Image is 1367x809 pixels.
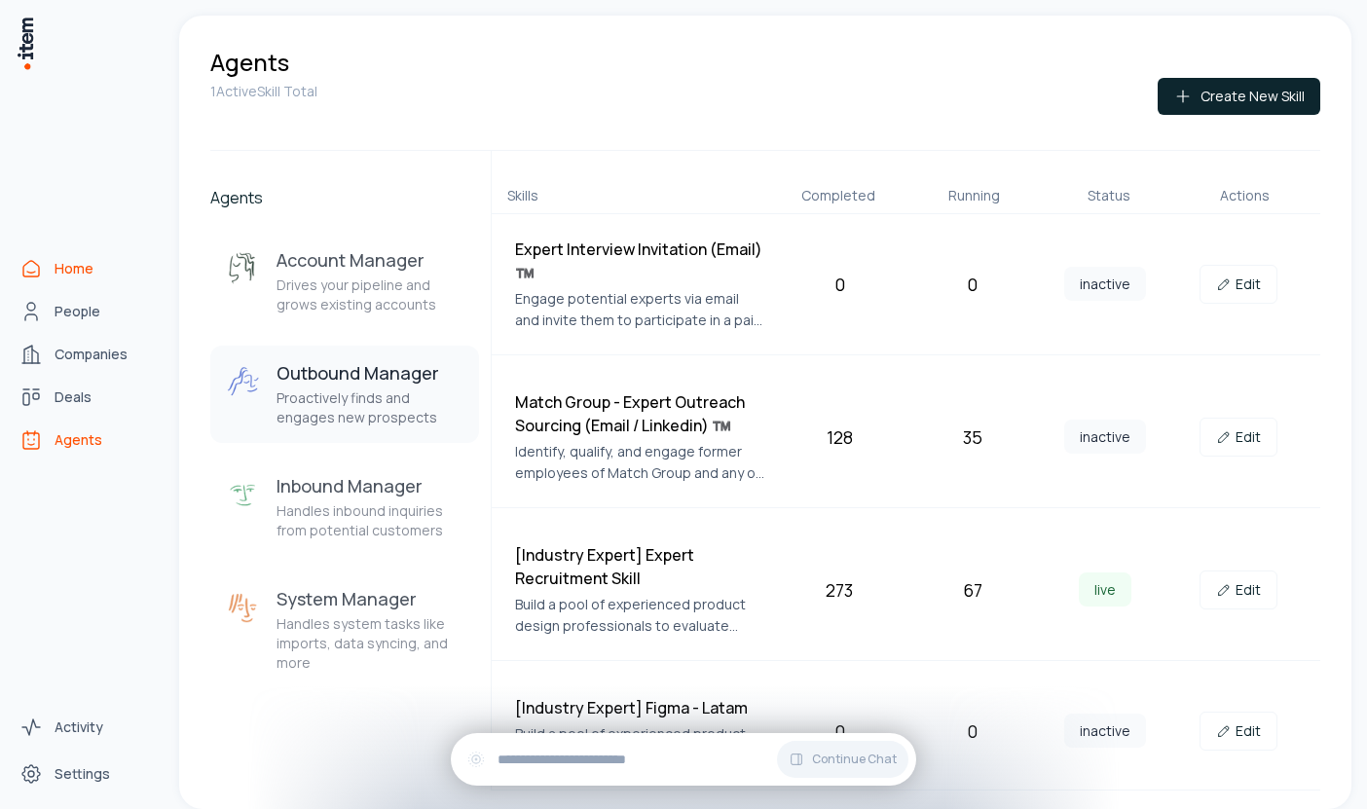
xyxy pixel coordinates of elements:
[12,335,160,374] a: Companies
[781,423,899,451] div: 128
[210,47,289,78] h1: Agents
[1200,418,1277,457] a: Edit
[515,238,765,284] h4: Expert Interview Invitation (Email) ™️
[1200,265,1277,304] a: Edit
[12,421,160,460] a: Agents
[515,441,765,484] p: Identify, qualify, and engage former employees of Match Group and any of its subsidiary brands (e...
[1064,714,1146,748] span: inactive
[1064,267,1146,301] span: inactive
[451,733,916,786] div: Continue Chat
[812,752,897,767] span: Continue Chat
[778,186,898,205] div: Completed
[914,271,1032,298] div: 0
[277,587,463,610] h3: System Manager
[277,248,463,272] h3: Account Manager
[226,478,261,513] img: Inbound Manager
[226,252,261,287] img: Account Manager
[12,292,160,331] a: People
[1200,712,1277,751] a: Edit
[277,388,463,427] p: Proactively finds and engages new prospects
[1050,186,1169,205] div: Status
[55,717,103,737] span: Activity
[12,754,160,793] a: Settings
[226,591,261,626] img: System Manager
[55,387,92,407] span: Deals
[913,186,1033,205] div: Running
[55,345,128,364] span: Companies
[277,361,463,385] h3: Outbound Manager
[1064,420,1146,454] span: inactive
[781,717,899,745] div: 0
[226,365,261,400] img: Outbound Manager
[1079,572,1131,607] span: live
[55,259,93,278] span: Home
[12,249,160,288] a: Home
[914,423,1032,451] div: 35
[277,474,463,497] h3: Inbound Manager
[12,378,160,417] a: Deals
[781,576,899,604] div: 273
[12,708,160,747] a: Activity
[277,276,463,314] p: Drives your pipeline and grows existing accounts
[210,233,479,330] button: Account ManagerAccount ManagerDrives your pipeline and grows existing accounts
[277,501,463,540] p: Handles inbound inquiries from potential customers
[515,594,765,637] p: Build a pool of experienced product design professionals to evaluate Figma's competitive position...
[507,186,762,205] div: Skills
[781,271,899,298] div: 0
[515,696,765,719] h4: [Industry Expert] Figma - Latam
[210,571,479,688] button: System ManagerSystem ManagerHandles system tasks like imports, data syncing, and more
[1185,186,1305,205] div: Actions
[210,459,479,556] button: Inbound ManagerInbound ManagerHandles inbound inquiries from potential customers
[210,346,479,443] button: Outbound ManagerOutbound ManagerProactively finds and engages new prospects
[515,543,765,590] h4: [Industry Expert] Expert Recruitment Skill
[16,16,35,71] img: Item Brain Logo
[515,723,765,766] p: Build a pool of experienced product design professionals to evaluate Figma's competitive position...
[55,302,100,321] span: People
[914,717,1032,745] div: 0
[777,741,908,778] button: Continue Chat
[914,576,1032,604] div: 67
[277,614,463,673] p: Handles system tasks like imports, data syncing, and more
[210,82,317,101] p: 1 Active Skill Total
[1158,78,1320,115] button: Create New Skill
[515,288,765,331] p: Engage potential experts via email and invite them to participate in a paid interview related to ...
[210,186,479,209] h2: Agents
[55,430,102,450] span: Agents
[55,764,110,784] span: Settings
[1200,570,1277,609] a: Edit
[515,390,765,437] h4: Match Group - Expert Outreach Sourcing (Email / Linkedin) ™️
